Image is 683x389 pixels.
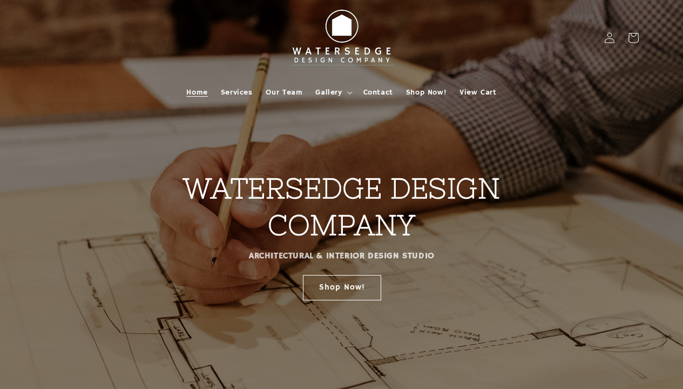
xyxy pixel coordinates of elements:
[363,88,393,97] span: Contact
[266,88,303,97] span: Our Team
[453,81,503,104] a: View Cart
[309,81,356,104] summary: Gallery
[459,88,496,97] span: View Cart
[282,4,401,71] img: Watersedge Design Co
[302,274,381,300] a: Shop Now!
[214,81,259,104] a: Services
[180,81,214,104] a: Home
[221,88,253,97] span: Services
[357,81,400,104] a: Contact
[249,251,435,261] strong: ARCHITECTURAL & INTERIOR DESIGN STUDIO
[259,81,309,104] a: Our Team
[183,172,500,241] strong: WATERSEDGE DESIGN COMPANY
[315,88,342,97] span: Gallery
[186,88,207,97] span: Home
[406,88,447,97] span: Shop Now!
[400,81,453,104] a: Shop Now!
